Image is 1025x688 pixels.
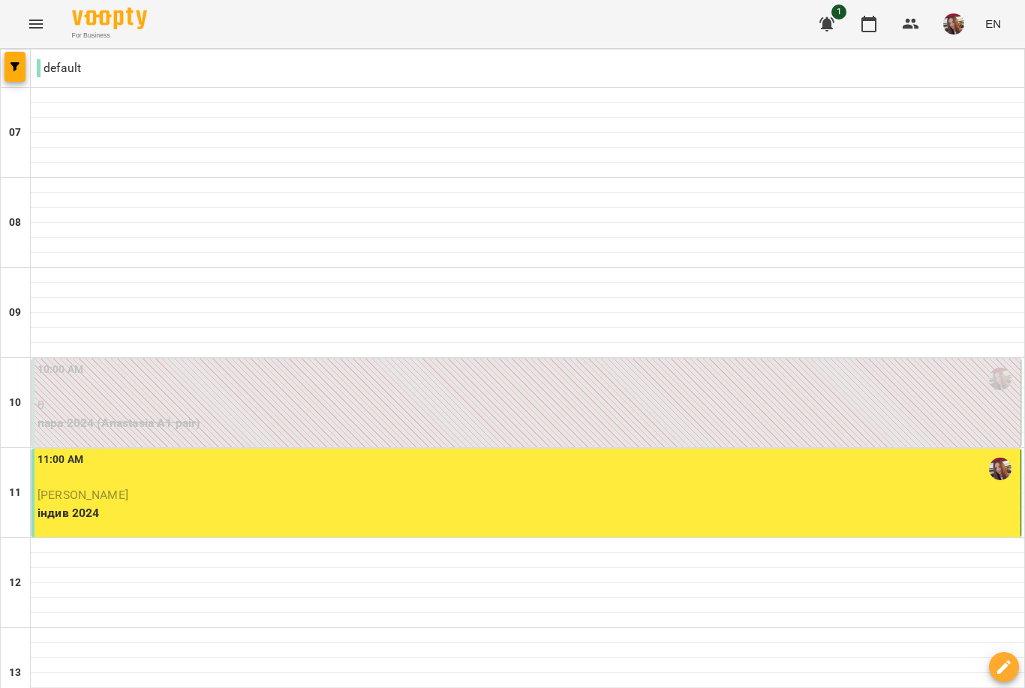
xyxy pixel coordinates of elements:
[9,215,21,231] h6: 08
[831,5,846,20] span: 1
[9,125,21,141] h6: 07
[37,59,81,77] p: default
[943,14,964,35] img: 67504ac152b1835d9c7ace4e6127cb00.jpg
[38,396,1017,414] p: 0
[989,368,1011,390] img: Anastasia
[38,488,128,502] span: [PERSON_NAME]
[72,31,147,41] span: For Business
[985,16,1001,32] span: EN
[9,665,21,681] h6: 13
[72,8,147,29] img: Voopty Logo
[9,575,21,591] h6: 12
[38,414,1017,432] p: пара 2024 (Anastasia A1 pair)
[38,452,83,468] label: 11:00 AM
[9,485,21,501] h6: 11
[38,362,83,378] label: 10:00 AM
[38,504,1017,522] p: індив 2024
[979,10,1007,38] button: EN
[9,305,21,321] h6: 09
[18,6,54,42] button: Menu
[9,395,21,411] h6: 10
[989,458,1011,480] img: Anastasia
